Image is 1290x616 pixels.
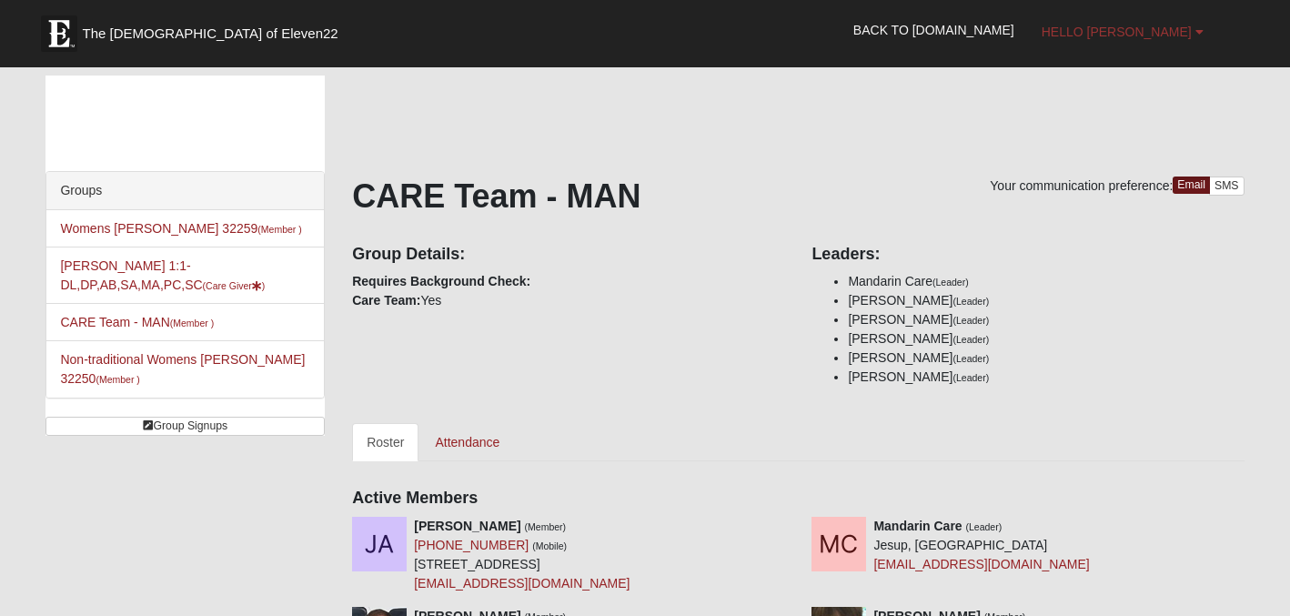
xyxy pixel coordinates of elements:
[352,177,1244,216] h1: CARE Team - MAN
[532,540,567,551] small: (Mobile)
[420,423,514,461] a: Attendance
[170,318,214,328] small: (Member )
[414,576,630,591] a: [EMAIL_ADDRESS][DOMAIN_NAME]
[932,277,969,288] small: (Leader)
[60,258,265,292] a: [PERSON_NAME] 1:1-DL,DP,AB,SA,MA,PC,SC(Care Giver)
[953,353,990,364] small: (Leader)
[352,293,420,308] strong: Care Team:
[1028,9,1217,55] a: Hello [PERSON_NAME]
[848,348,1244,368] li: [PERSON_NAME]
[1042,25,1192,39] span: Hello [PERSON_NAME]
[953,315,990,326] small: (Leader)
[352,423,418,461] a: Roster
[45,417,325,436] a: Group Signups
[953,372,990,383] small: (Leader)
[414,517,630,593] div: [STREET_ADDRESS]
[966,521,1003,532] small: (Leader)
[848,310,1244,329] li: [PERSON_NAME]
[873,517,1089,574] div: Jesup, [GEOGRAPHIC_DATA]
[840,7,1028,53] a: Back to [DOMAIN_NAME]
[1173,177,1210,194] a: Email
[873,557,1089,571] a: [EMAIL_ADDRESS][DOMAIN_NAME]
[811,245,1244,265] h4: Leaders:
[848,291,1244,310] li: [PERSON_NAME]
[352,274,530,288] strong: Requires Background Check:
[32,6,396,52] a: The [DEMOGRAPHIC_DATA] of Eleven22
[953,296,990,307] small: (Leader)
[352,489,1244,509] h4: Active Members
[414,519,520,533] strong: [PERSON_NAME]
[848,329,1244,348] li: [PERSON_NAME]
[41,15,77,52] img: Eleven22 logo
[414,538,529,552] a: [PHONE_NUMBER]
[990,178,1173,193] span: Your communication preference:
[848,368,1244,387] li: [PERSON_NAME]
[60,315,214,329] a: CARE Team - MAN(Member )
[46,172,324,210] div: Groups
[1209,177,1245,196] a: SMS
[96,374,139,385] small: (Member )
[203,280,266,291] small: (Care Giver )
[82,25,338,43] span: The [DEMOGRAPHIC_DATA] of Eleven22
[338,232,798,310] div: Yes
[848,272,1244,291] li: Mandarin Care
[60,221,301,236] a: Womens [PERSON_NAME] 32259(Member )
[352,245,784,265] h4: Group Details:
[60,352,305,386] a: Non-traditional Womens [PERSON_NAME] 32250(Member )
[257,224,301,235] small: (Member )
[873,519,962,533] strong: Mandarin Care
[953,334,990,345] small: (Leader)
[525,521,567,532] small: (Member)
